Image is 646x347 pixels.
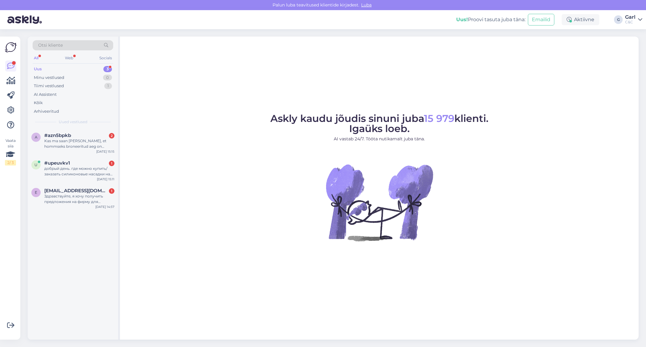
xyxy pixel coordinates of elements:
div: Web [64,54,74,62]
div: Minu vestlused [34,75,64,81]
span: ele.artam@gmail.com [44,188,108,193]
div: 2 / 3 [5,160,16,166]
div: 0 [103,75,112,81]
div: Kas ma saan [PERSON_NAME], et hommseks broneeritud aeg on kinnitatud? [44,138,114,149]
div: G [614,15,623,24]
span: Luba [359,2,373,8]
div: Garl [625,15,636,20]
div: 1 [109,188,114,194]
span: u [34,162,38,167]
div: Arhiveeritud [34,108,59,115]
span: e [35,190,37,195]
span: #azn5bpkb [44,133,71,138]
div: 1 [109,161,114,166]
span: Otsi kliente [38,42,63,49]
div: Uus [34,66,42,72]
div: 2 [109,133,114,138]
div: C&C [625,20,636,25]
div: Aktiivne [562,14,599,25]
div: Proovi tasuta juba täna: [456,16,525,23]
div: Socials [98,54,113,62]
button: Emailid [528,14,554,25]
div: 3 [103,66,112,72]
div: [DATE] 15:15 [96,149,114,154]
div: [DATE] 15:11 [97,177,114,181]
div: Kõik [34,100,43,106]
div: Vaata siia [5,138,16,166]
img: Askly Logo [5,41,17,53]
a: GarlC&C [625,15,642,25]
span: Uued vestlused [59,119,87,125]
span: a [35,135,38,139]
div: Tiimi vestlused [34,83,64,89]
span: #upeuvkv1 [44,160,70,166]
span: Askly kaudu jõudis sinuni juba klienti. Igaüks loeb. [270,112,488,135]
div: AI Assistent [34,92,57,98]
div: [DATE] 14:57 [95,205,114,209]
span: 15 979 [424,112,454,124]
div: All [33,54,40,62]
p: AI vastab 24/7. Tööta nutikamalt juba täna. [270,136,488,142]
b: Uus! [456,17,468,22]
div: Здравствуйте, я хочу получить предложения на фирму для покупки телефона [44,193,114,205]
img: No Chat active [324,147,435,258]
div: добрый день. где можно купить/заказать силиконовые насадки на airpods pro? [44,166,114,177]
div: 1 [104,83,112,89]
